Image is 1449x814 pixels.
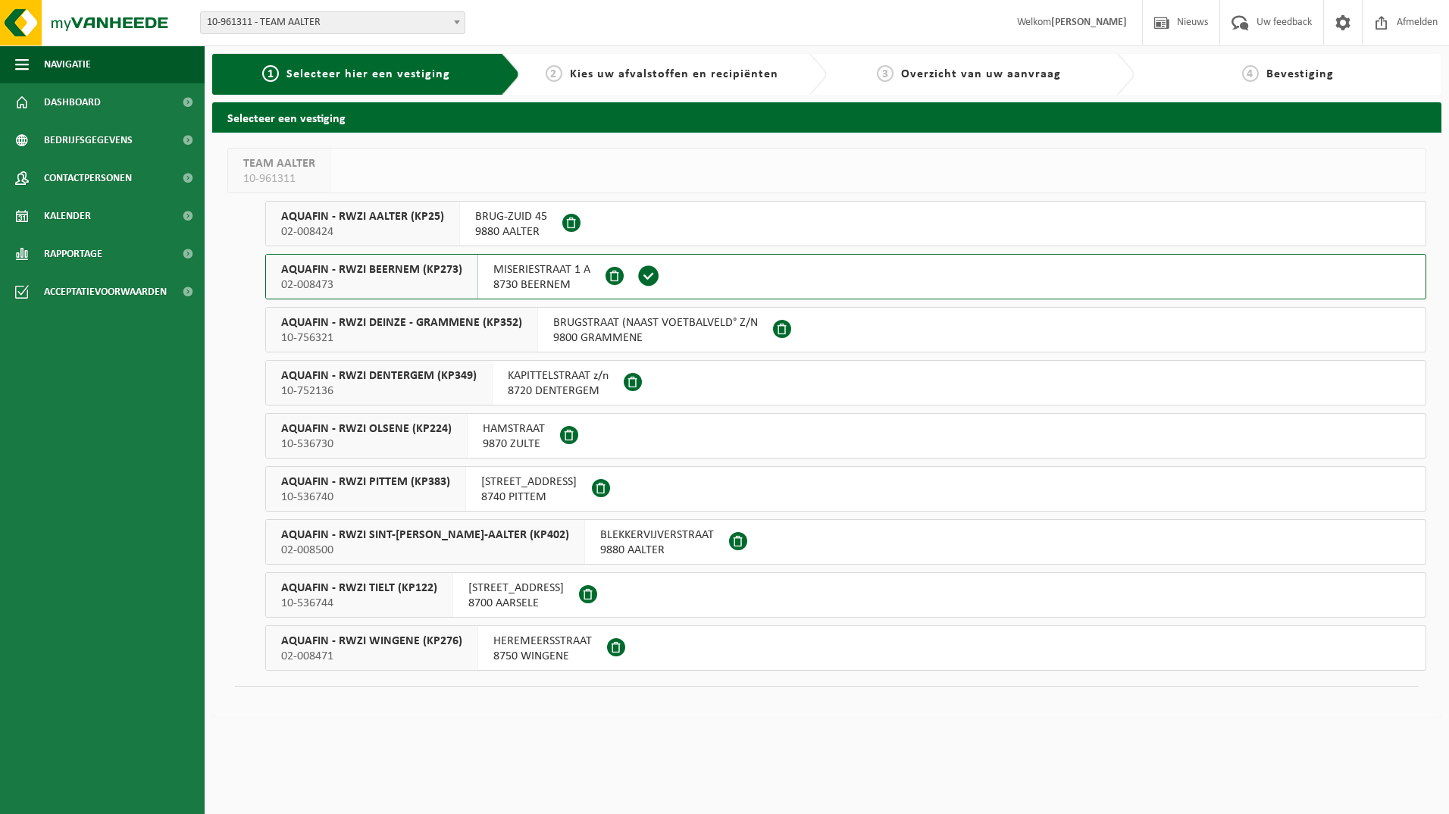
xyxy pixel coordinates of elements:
[475,209,547,224] span: BRUG-ZUID 45
[546,65,562,82] span: 2
[243,156,315,171] span: TEAM AALTER
[212,102,1441,132] h2: Selecteer een vestiging
[481,490,577,505] span: 8740 PITTEM
[281,649,462,664] span: 02-008471
[265,254,1426,299] button: AQUAFIN - RWZI BEERNEM (KP273) 02-008473 MISERIESTRAAT 1 A8730 BEERNEM
[281,209,444,224] span: AQUAFIN - RWZI AALTER (KP25)
[281,437,452,452] span: 10-536730
[493,649,592,664] span: 8750 WINGENE
[281,368,477,384] span: AQUAFIN - RWZI DENTERGEM (KP349)
[265,625,1426,671] button: AQUAFIN - RWZI WINGENE (KP276) 02-008471 HEREMEERSSTRAAT8750 WINGENE
[281,262,462,277] span: AQUAFIN - RWZI BEERNEM (KP273)
[1266,68,1334,80] span: Bevestiging
[281,421,452,437] span: AQUAFIN - RWZI OLSENE (KP224)
[281,474,450,490] span: AQUAFIN - RWZI PITTEM (KP383)
[600,543,714,558] span: 9880 AALTER
[44,83,101,121] span: Dashboard
[265,466,1426,512] button: AQUAFIN - RWZI PITTEM (KP383) 10-536740 [STREET_ADDRESS]8740 PITTEM
[281,528,569,543] span: AQUAFIN - RWZI SINT-[PERSON_NAME]-AALTER (KP402)
[468,596,564,611] span: 8700 AARSELE
[1242,65,1259,82] span: 4
[243,171,315,186] span: 10-961311
[265,519,1426,565] button: AQUAFIN - RWZI SINT-[PERSON_NAME]-AALTER (KP402) 02-008500 BLEKKERVIJVERSTRAAT9880 AALTER
[200,11,465,34] span: 10-961311 - TEAM AALTER
[468,581,564,596] span: [STREET_ADDRESS]
[44,45,91,83] span: Navigatie
[901,68,1061,80] span: Overzicht van uw aanvraag
[553,330,758,346] span: 9800 GRAMMENE
[570,68,778,80] span: Kies uw afvalstoffen en recipiënten
[281,581,437,596] span: AQUAFIN - RWZI TIELT (KP122)
[281,490,450,505] span: 10-536740
[508,368,609,384] span: KAPITTELSTRAAT z/n
[508,384,609,399] span: 8720 DENTERGEM
[281,596,437,611] span: 10-536744
[281,543,569,558] span: 02-008500
[281,277,462,293] span: 02-008473
[44,235,102,273] span: Rapportage
[483,437,545,452] span: 9870 ZULTE
[265,307,1426,352] button: AQUAFIN - RWZI DEINZE - GRAMMENE (KP352) 10-756321 BRUGSTRAAT (NAAST VOETBALVELD° Z/N9800 GRAMMENE
[281,330,522,346] span: 10-756321
[281,224,444,240] span: 02-008424
[44,159,132,197] span: Contactpersonen
[600,528,714,543] span: BLEKKERVIJVERSTRAAT
[553,315,758,330] span: BRUGSTRAAT (NAAST VOETBALVELD° Z/N
[44,197,91,235] span: Kalender
[877,65,893,82] span: 3
[493,262,590,277] span: MISERIESTRAAT 1 A
[281,634,462,649] span: AQUAFIN - RWZI WINGENE (KP276)
[1051,17,1127,28] strong: [PERSON_NAME]
[44,273,167,311] span: Acceptatievoorwaarden
[262,65,279,82] span: 1
[493,277,590,293] span: 8730 BEERNEM
[201,12,465,33] span: 10-961311 - TEAM AALTER
[493,634,592,649] span: HEREMEERSSTRAAT
[265,413,1426,459] button: AQUAFIN - RWZI OLSENE (KP224) 10-536730 HAMSTRAAT9870 ZULTE
[475,224,547,240] span: 9880 AALTER
[265,201,1426,246] button: AQUAFIN - RWZI AALTER (KP25) 02-008424 BRUG-ZUID 459880 AALTER
[281,315,522,330] span: AQUAFIN - RWZI DEINZE - GRAMMENE (KP352)
[265,360,1426,405] button: AQUAFIN - RWZI DENTERGEM (KP349) 10-752136 KAPITTELSTRAAT z/n8720 DENTERGEM
[265,572,1426,618] button: AQUAFIN - RWZI TIELT (KP122) 10-536744 [STREET_ADDRESS]8700 AARSELE
[286,68,450,80] span: Selecteer hier een vestiging
[281,384,477,399] span: 10-752136
[481,474,577,490] span: [STREET_ADDRESS]
[44,121,133,159] span: Bedrijfsgegevens
[483,421,545,437] span: HAMSTRAAT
